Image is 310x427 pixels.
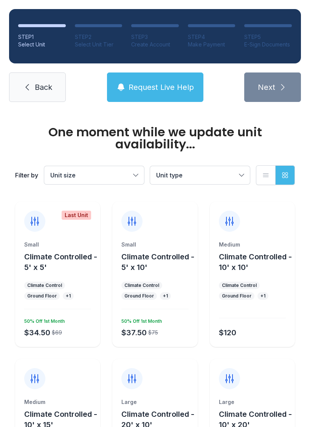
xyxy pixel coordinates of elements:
[219,251,292,273] button: Climate Controlled - 10' x 10'
[44,166,144,184] button: Unit size
[15,171,38,180] div: Filter by
[121,327,147,338] div: $37.50
[222,293,251,299] div: Ground Floor
[131,41,179,48] div: Create Account
[18,41,66,48] div: Select Unit
[156,171,183,179] span: Unit type
[118,315,162,324] div: 50% Off 1st Month
[188,41,236,48] div: Make Payment
[24,398,91,406] div: Medium
[219,241,286,248] div: Medium
[258,82,275,92] span: Next
[124,282,159,288] div: Climate Control
[24,327,50,338] div: $34.50
[219,327,236,338] div: $120
[24,252,97,272] span: Climate Controlled - 5' x 5'
[62,211,91,220] div: Last Unit
[163,293,168,299] div: + 1
[75,33,122,41] div: STEP 2
[148,329,158,336] div: $75
[219,252,292,272] span: Climate Controlled - 10' x 10'
[121,252,194,272] span: Climate Controlled - 5' x 10'
[219,398,286,406] div: Large
[131,33,179,41] div: STEP 3
[35,82,52,92] span: Back
[121,241,188,248] div: Small
[150,166,250,184] button: Unit type
[244,41,292,48] div: E-Sign Documents
[222,282,257,288] div: Climate Control
[27,282,62,288] div: Climate Control
[75,41,122,48] div: Select Unit Tier
[24,251,97,273] button: Climate Controlled - 5' x 5'
[15,126,295,150] div: One moment while we update unit availability...
[188,33,236,41] div: STEP 4
[66,293,71,299] div: + 1
[52,329,62,336] div: $69
[24,241,91,248] div: Small
[27,293,57,299] div: Ground Floor
[124,293,154,299] div: Ground Floor
[121,398,188,406] div: Large
[18,33,66,41] div: STEP 1
[21,315,65,324] div: 50% Off 1st Month
[244,33,292,41] div: STEP 5
[121,251,194,273] button: Climate Controlled - 5' x 10'
[129,82,194,92] span: Request Live Help
[260,293,265,299] div: + 1
[50,171,76,179] span: Unit size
